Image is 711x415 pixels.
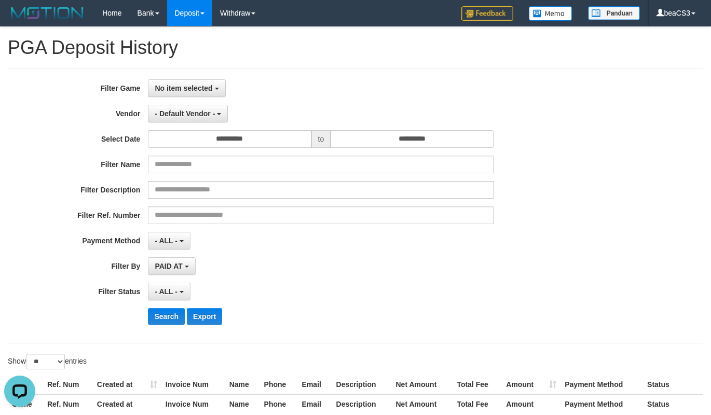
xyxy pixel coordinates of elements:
img: MOTION_logo.png [8,5,87,21]
span: No item selected [155,84,212,92]
span: - ALL - [155,287,177,296]
th: Net Amount [392,375,453,394]
button: - ALL - [148,283,190,300]
th: Ref. Num [43,375,93,394]
img: panduan.png [588,6,640,20]
th: Net Amount [392,394,453,413]
th: Payment Method [560,394,643,413]
th: Created at [93,394,161,413]
th: Invoice Num [161,394,225,413]
th: Email [298,394,332,413]
th: Description [332,394,392,413]
th: Total Fee [453,394,502,413]
button: PAID AT [148,257,195,275]
button: No item selected [148,79,225,97]
th: Status [643,394,703,413]
span: - ALL - [155,237,177,245]
button: Search [148,308,185,325]
th: Amount [502,375,560,394]
span: PAID AT [155,262,182,270]
th: Invoice Num [161,375,225,394]
th: Name [225,394,260,413]
th: Payment Method [560,375,643,394]
img: Feedback.jpg [461,6,513,21]
button: - Default Vendor - [148,105,228,122]
th: Created at [93,375,161,394]
button: Export [187,308,222,325]
th: Description [332,375,392,394]
span: to [311,130,331,148]
select: Showentries [26,354,65,369]
span: - Default Vendor - [155,109,215,118]
h1: PGA Deposit History [8,37,703,58]
button: Open LiveChat chat widget [4,4,35,35]
th: Total Fee [453,375,502,394]
th: Phone [260,394,298,413]
th: Ref. Num [43,394,93,413]
button: - ALL - [148,232,190,250]
th: Name [225,375,260,394]
th: Amount [502,394,560,413]
th: Email [298,375,332,394]
label: Show entries [8,354,87,369]
img: Button%20Memo.svg [529,6,572,21]
th: Phone [260,375,298,394]
th: Status [643,375,703,394]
